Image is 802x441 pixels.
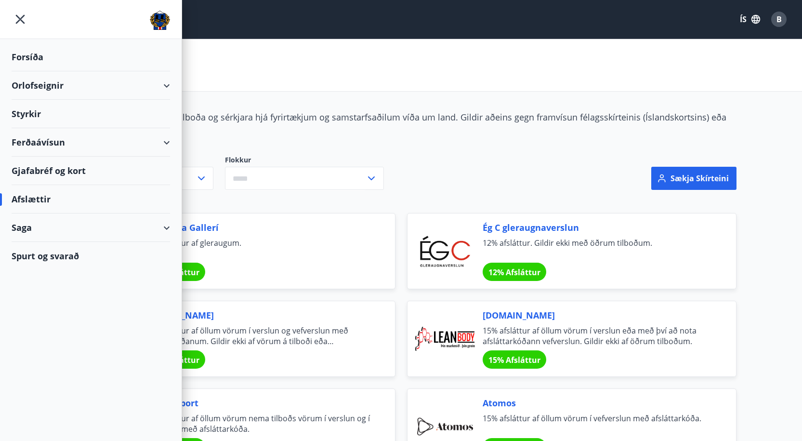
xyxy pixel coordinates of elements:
[488,355,540,365] span: 15% Afsláttur
[12,157,170,185] div: Gjafabréf og kort
[66,111,726,135] span: Félagsmenn njóta veglegra tilboða og sérkjara hjá fyrirtækjum og samstarfsaðilum víða um land. Gi...
[142,413,372,434] span: 10% afsláttur af öllum vörum nema tilboðs vörum í verslun og í vefverslun með afsláttarkóða.
[735,11,765,28] button: ÍS
[150,11,170,30] img: union_logo
[483,413,713,434] span: 15% afsláttur af öllum vörum í vefverslun með afsláttarkóða.
[651,167,736,190] button: Sækja skírteini
[483,309,713,321] span: [DOMAIN_NAME]
[488,267,540,278] span: 12% Afsláttur
[142,309,372,321] span: [DOMAIN_NAME]
[12,11,29,28] button: menu
[142,221,372,234] span: Gleraugna Gallerí
[12,100,170,128] div: Styrkir
[776,14,782,25] span: B
[483,238,713,259] span: 12% afsláttur. Gildir ekki með öðrum tilboðum.
[142,325,372,347] span: 15% afsláttur af öllum vörum í verslun og vefverslun með afsláttarkóðanum. Gildir ekki af vörum á...
[12,214,170,242] div: Saga
[767,8,790,31] button: B
[12,242,170,270] div: Spurt og svarað
[12,185,170,214] div: Afslættir
[12,71,170,100] div: Orlofseignir
[483,397,713,409] span: Atomos
[12,43,170,71] div: Forsíða
[142,238,372,259] span: 10% afsláttur af gleraugum.
[483,221,713,234] span: Ég C gleraugnaverslun
[225,155,384,165] label: Flokkur
[142,397,372,409] span: Fitness Sport
[12,128,170,157] div: Ferðaávísun
[483,325,713,347] span: 15% afsláttur af öllum vörum í verslun eða með því að nota afsláttarkóðann vefverslun. Gildir ekk...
